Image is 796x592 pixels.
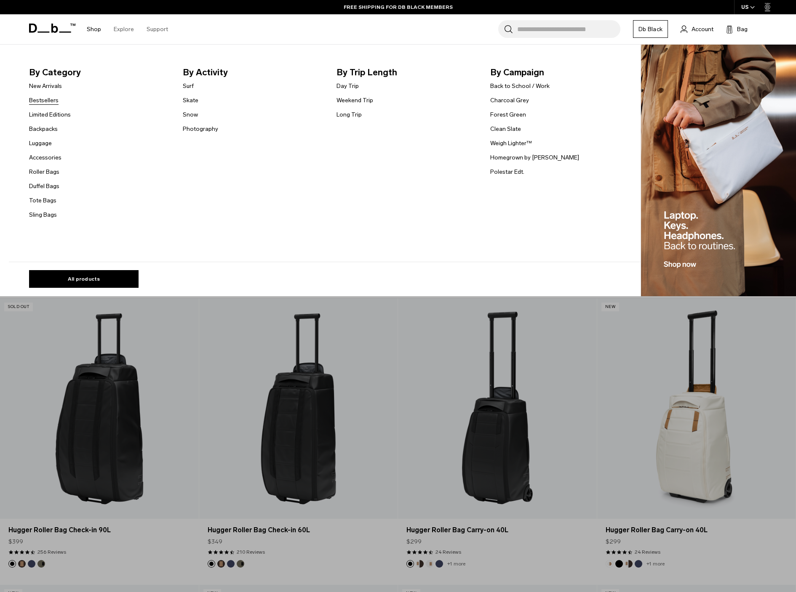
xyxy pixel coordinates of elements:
[29,110,71,119] a: Limited Editions
[87,14,101,44] a: Shop
[344,3,453,11] a: FREE SHIPPING FOR DB BLACK MEMBERS
[29,96,59,105] a: Bestsellers
[29,196,56,205] a: Tote Bags
[29,125,58,133] a: Backpacks
[29,182,59,191] a: Duffel Bags
[337,66,477,79] span: By Trip Length
[183,110,198,119] a: Snow
[183,66,323,79] span: By Activity
[183,96,198,105] a: Skate
[29,139,52,148] a: Luggage
[490,139,532,148] a: Weigh Lighter™
[490,66,630,79] span: By Campaign
[337,82,359,90] a: Day Trip
[737,25,748,34] span: Bag
[337,110,362,119] a: Long Trip
[29,153,61,162] a: Accessories
[726,24,748,34] button: Bag
[490,125,521,133] a: Clean Slate
[114,14,134,44] a: Explore
[29,210,57,219] a: Sling Bags
[681,24,713,34] a: Account
[692,25,713,34] span: Account
[490,82,550,90] a: Back to School / Work
[29,167,59,176] a: Roller Bags
[29,270,139,288] a: All products
[29,66,169,79] span: By Category
[80,14,174,44] nav: Main Navigation
[147,14,168,44] a: Support
[183,125,218,133] a: Photography
[490,96,529,105] a: Charcoal Grey
[337,96,373,105] a: Weekend Trip
[490,153,579,162] a: Homegrown by [PERSON_NAME]
[490,110,526,119] a: Forest Green
[641,45,796,297] img: Db
[29,82,62,90] a: New Arrivals
[183,82,194,90] a: Surf
[633,20,668,38] a: Db Black
[490,167,524,176] a: Polestar Edt.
